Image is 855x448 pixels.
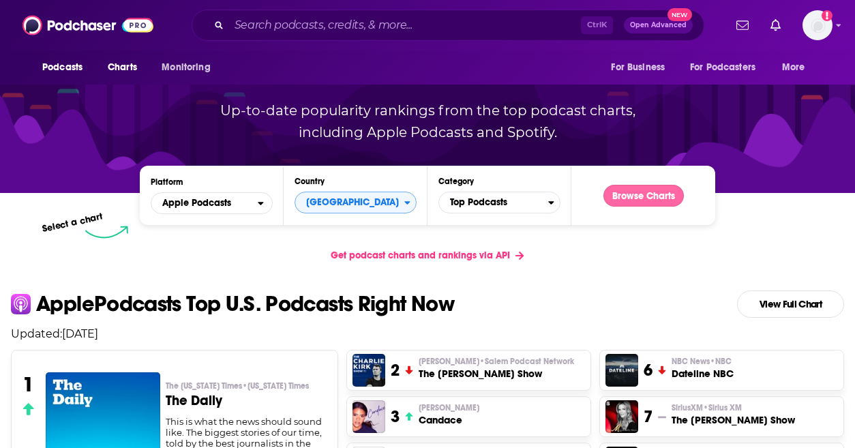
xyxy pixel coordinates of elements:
[419,413,479,427] h3: Candace
[690,58,755,77] span: For Podcasters
[822,10,832,21] svg: Add a profile image
[439,191,548,214] span: Top Podcasts
[672,402,795,413] p: SiriusXM • Sirius XM
[152,55,228,80] button: open menu
[802,10,832,40] span: Logged in as Naomiumusic
[603,185,684,207] button: Browse Charts
[162,198,231,208] span: Apple Podcasts
[391,406,400,427] h3: 3
[168,10,688,99] p: Podcast Charts & Rankings
[419,356,574,380] a: [PERSON_NAME]•Salem Podcast NetworkThe [PERSON_NAME] Show
[605,354,638,387] img: Dateline NBC
[295,191,404,214] span: [GEOGRAPHIC_DATA]
[731,14,754,37] a: Show notifications dropdown
[737,290,844,318] a: View Full Chart
[802,10,832,40] img: User Profile
[644,406,652,427] h3: 7
[151,192,273,214] button: open menu
[22,372,34,397] h3: 1
[419,402,479,413] p: Candace Owens
[672,367,734,380] h3: Dateline NBC
[419,356,574,367] span: [PERSON_NAME]
[644,360,652,380] h3: 6
[331,250,510,261] span: Get podcast charts and rankings via API
[242,381,309,391] span: • [US_STATE] Times
[419,356,574,367] p: Charlie Kirk • Salem Podcast Network
[419,402,479,413] span: [PERSON_NAME]
[166,380,327,391] p: The New York Times • New York Times
[166,380,309,391] span: The [US_STATE] Times
[352,400,385,433] img: Candace
[703,403,742,413] span: • Sirius XM
[41,211,104,235] p: Select a chart
[605,400,638,433] img: The Megyn Kelly Show
[162,58,210,77] span: Monitoring
[672,356,732,367] span: NBC News
[681,55,775,80] button: open menu
[36,293,454,315] p: Apple Podcasts Top U.S. Podcasts Right Now
[672,402,742,413] span: SiriusXM
[611,58,665,77] span: For Business
[672,356,734,380] a: NBC News•NBCDateline NBC
[802,10,832,40] button: Show profile menu
[667,8,692,21] span: New
[672,413,795,427] h3: The [PERSON_NAME] Show
[192,10,704,41] div: Search podcasts, credits, & more...
[33,55,100,80] button: open menu
[295,192,417,213] button: Countries
[352,354,385,387] img: The Charlie Kirk Show
[166,394,327,408] h3: The Daily
[672,356,734,367] p: NBC News • NBC
[624,17,693,33] button: Open AdvancedNew
[108,58,137,77] span: Charts
[672,402,795,427] a: SiriusXM•Sirius XMThe [PERSON_NAME] Show
[765,14,786,37] a: Show notifications dropdown
[11,294,31,314] img: apple Icon
[438,192,560,213] button: Categories
[772,55,822,80] button: open menu
[22,12,153,38] img: Podchaser - Follow, Share and Rate Podcasts
[85,226,128,239] img: select arrow
[229,14,581,36] input: Search podcasts, credits, & more...
[320,239,535,272] a: Get podcast charts and rankings via API
[151,192,273,214] h2: Platforms
[193,100,662,143] p: Up-to-date popularity rankings from the top podcast charts, including Apple Podcasts and Spotify.
[99,55,145,80] a: Charts
[166,380,327,416] a: The [US_STATE] Times•[US_STATE] TimesThe Daily
[419,367,574,380] h3: The [PERSON_NAME] Show
[479,357,574,366] span: • Salem Podcast Network
[782,58,805,77] span: More
[710,357,732,366] span: • NBC
[419,402,479,427] a: [PERSON_NAME]Candace
[601,55,682,80] button: open menu
[581,16,613,34] span: Ctrl K
[630,22,687,29] span: Open Advanced
[391,360,400,380] h3: 2
[42,58,82,77] span: Podcasts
